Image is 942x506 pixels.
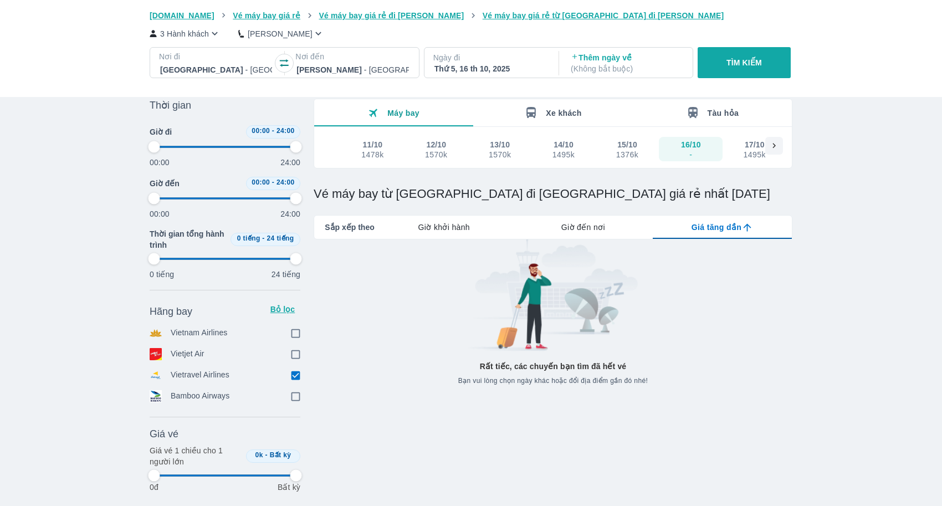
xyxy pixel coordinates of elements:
[571,52,683,74] p: Thêm ngày về
[726,57,762,68] p: TÌM KIẾM
[617,139,637,150] div: 15/10
[375,216,792,239] div: lab API tabs example
[160,28,209,39] p: 3 Hành khách
[458,376,648,385] span: Bạn vui lòng chọn ngày khác hoặc đổi địa điểm gần đó nhé!
[277,178,295,186] span: 24:00
[150,228,226,251] span: Thời gian tổng hành trình
[363,139,383,150] div: 11/10
[434,63,546,74] div: Thứ 5, 16 th 10, 2025
[270,451,291,459] span: Bất kỳ
[265,300,300,318] button: Bỏ lọc
[252,127,270,135] span: 00:00
[272,269,300,280] p: 24 tiếng
[744,150,766,159] div: 1495k
[319,11,464,20] span: Vé máy bay giá rẻ đi [PERSON_NAME]
[171,369,229,381] p: Vietravel Airlines
[571,63,683,74] p: ( Không bắt buộc )
[272,127,274,135] span: -
[159,51,273,62] p: Nơi đi
[265,451,268,459] span: -
[698,47,790,78] button: TÌM KIẾM
[272,178,274,186] span: -
[418,222,470,233] span: Giờ khởi hành
[295,51,409,62] p: Nơi đến
[554,139,574,150] div: 14/10
[150,28,221,39] button: 3 Hành khách
[682,150,700,159] div: -
[280,208,300,219] p: 24:00
[267,234,294,242] span: 24 tiếng
[150,269,174,280] p: 0 tiếng
[490,139,510,150] div: 13/10
[255,451,263,459] span: 0k
[280,157,300,168] p: 24:00
[708,109,739,117] span: Tàu hỏa
[150,99,191,112] span: Thời gian
[262,234,264,242] span: -
[692,222,741,233] span: Giá tăng dần
[150,427,178,441] span: Giá vé
[561,222,605,233] span: Giờ đến nơi
[458,239,648,352] img: banner
[433,52,547,63] p: Ngày đi
[681,139,701,150] div: 16/10
[248,28,313,39] p: [PERSON_NAME]
[171,390,229,402] p: Bamboo Airways
[269,304,296,315] p: Bỏ lọc
[387,109,419,117] span: Máy bay
[233,11,300,20] span: Vé máy bay giá rẻ
[278,482,300,493] p: Bất kỳ
[150,126,172,137] span: Giờ đi
[425,150,447,159] div: 1570k
[150,11,214,20] span: [DOMAIN_NAME]
[314,186,792,202] h1: Vé máy bay từ [GEOGRAPHIC_DATA] đi [GEOGRAPHIC_DATA] giá rẻ nhất [DATE]
[277,127,295,135] span: 24:00
[616,150,638,159] div: 1376k
[745,139,765,150] div: 17/10
[150,178,180,189] span: Giờ đến
[150,208,170,219] p: 00:00
[150,482,158,493] p: 0đ
[361,150,383,159] div: 1478k
[325,222,375,233] span: Sắp xếp theo
[252,178,270,186] span: 00:00
[341,137,765,161] div: scrollable day and price
[489,150,511,159] div: 1570k
[237,234,260,242] span: 0 tiếng
[480,361,627,372] p: Rất tiếc, các chuyến bạn tìm đã hết vé
[238,28,324,39] button: [PERSON_NAME]
[150,10,792,21] nav: breadcrumb
[150,305,192,318] span: Hãng bay
[150,157,170,168] p: 00:00
[546,109,581,117] span: Xe khách
[426,139,446,150] div: 12/10
[171,348,204,360] p: Vietjet Air
[483,11,724,20] span: Vé máy bay giá rẻ từ [GEOGRAPHIC_DATA] đi [PERSON_NAME]
[552,150,575,159] div: 1495k
[171,327,228,339] p: Vietnam Airlines
[150,445,242,467] p: Giá vé 1 chiều cho 1 người lớn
